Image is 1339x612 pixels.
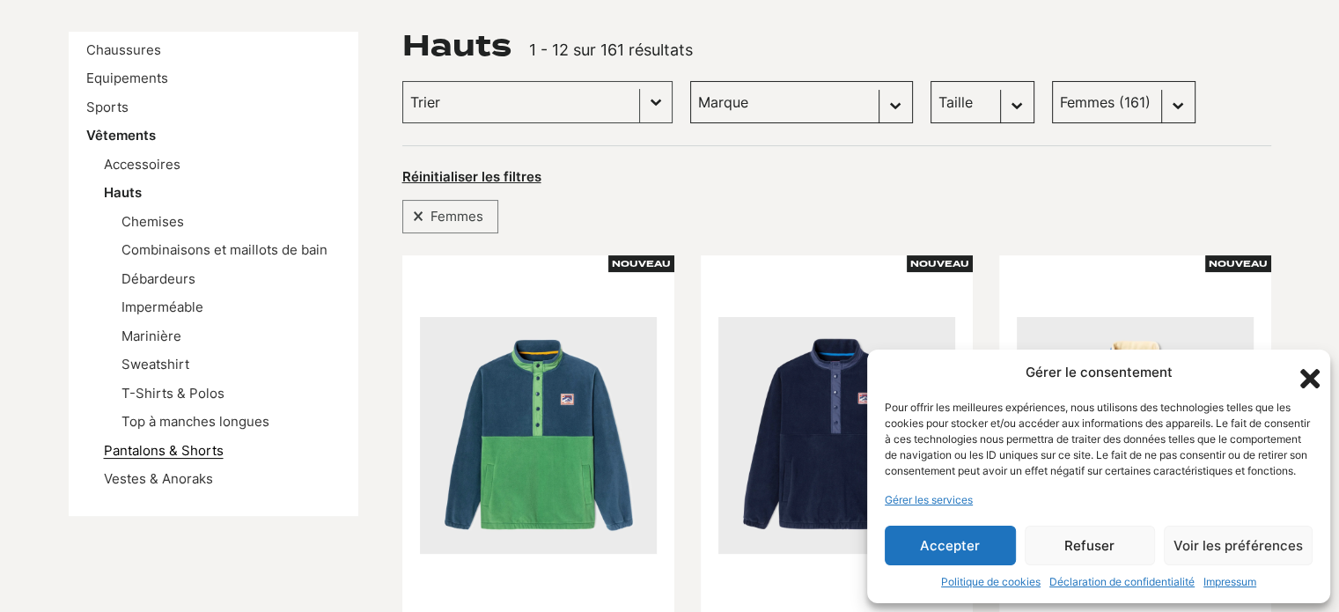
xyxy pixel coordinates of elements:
[529,41,693,59] span: 1 - 12 sur 161 résultats
[121,328,181,344] a: Marinière
[1164,526,1313,565] button: Voir les préférences
[640,82,672,122] button: Basculer la liste
[423,205,490,228] span: Femmes
[941,574,1041,590] a: Politique de cookies
[121,299,203,315] a: Imperméable
[121,385,224,402] a: T-Shirts & Polos
[104,184,142,201] a: Hauts
[885,526,1016,565] button: Accepter
[885,492,973,508] a: Gérer les services
[104,442,224,459] a: Pantalons & Shorts
[104,156,180,173] a: Accessoires
[121,356,189,372] a: Sweatshirt
[86,127,156,144] a: Vêtements
[402,168,541,186] button: Réinitialiser les filtres
[86,41,161,58] a: Chaussures
[121,241,327,258] a: Combinaisons et maillots de bain
[1295,364,1313,381] div: Fermer la boîte de dialogue
[121,213,184,230] a: Chemises
[1203,574,1256,590] a: Impressum
[410,91,632,114] input: Trier
[86,99,129,115] a: Sports
[121,270,195,287] a: Débardeurs
[1025,526,1156,565] button: Refuser
[402,200,498,233] div: Femmes
[1049,574,1195,590] a: Déclaration de confidentialité
[1026,363,1173,383] div: Gérer le consentement
[885,400,1311,479] div: Pour offrir les meilleures expériences, nous utilisons des technologies telles que les cookies po...
[104,470,213,487] a: Vestes & Anoraks
[86,70,168,86] a: Equipements
[402,32,511,60] h1: Hauts
[121,413,269,430] a: Top à manches longues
